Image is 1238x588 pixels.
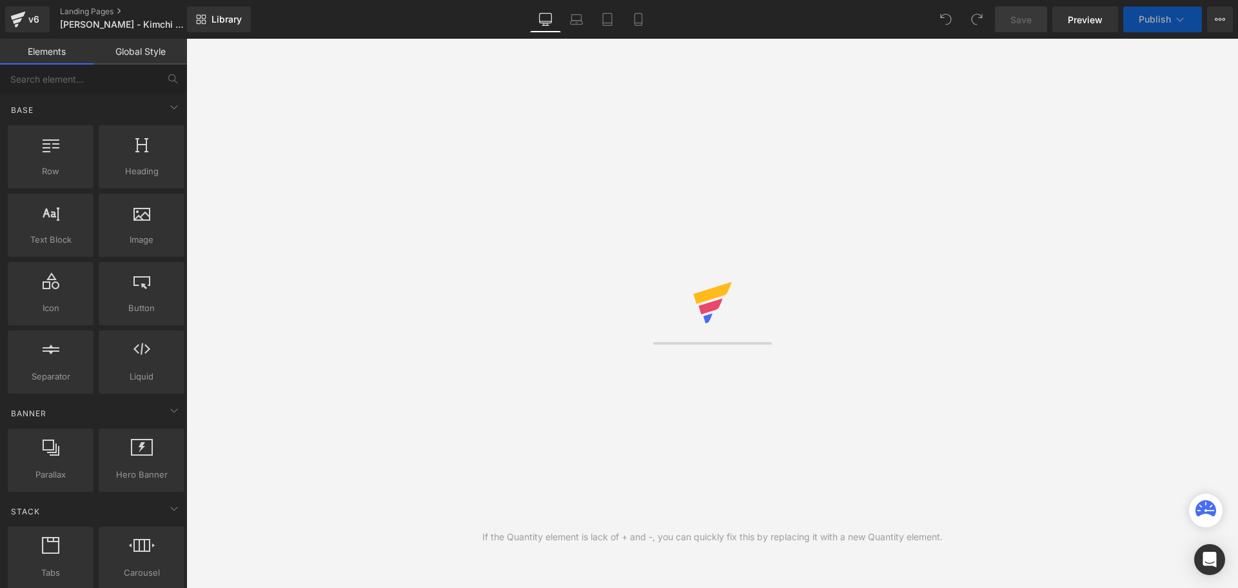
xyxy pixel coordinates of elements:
span: Text Block [12,233,90,247]
span: Stack [10,505,41,518]
span: Tabs [12,566,90,580]
a: Laptop [561,6,592,32]
span: Library [211,14,242,25]
span: Hero Banner [103,468,181,482]
a: Tablet [592,6,623,32]
span: [PERSON_NAME] - Kimchi One Special [60,19,184,30]
span: Banner [10,407,48,420]
a: Desktop [530,6,561,32]
a: Global Style [93,39,187,65]
button: Redo [964,6,990,32]
span: Image [103,233,181,247]
a: Landing Pages [60,6,208,17]
span: Separator [12,370,90,383]
a: Preview [1052,6,1118,32]
a: v6 [5,6,50,32]
a: Mobile [623,6,654,32]
span: Icon [12,301,90,315]
span: Row [12,165,90,178]
div: Open Intercom Messenger [1194,544,1225,575]
div: v6 [26,11,42,28]
span: Parallax [12,468,90,482]
span: Preview [1068,13,1103,26]
span: Button [103,301,181,315]
span: Carousel [103,566,181,580]
span: Heading [103,165,181,178]
a: New Library [187,6,251,32]
span: Liquid [103,370,181,383]
button: Publish [1123,6,1202,32]
span: Publish [1139,14,1171,25]
span: Save [1010,13,1032,26]
button: More [1207,6,1233,32]
div: If the Quantity element is lack of + and -, you can quickly fix this by replacing it with a new Q... [482,530,943,544]
button: Undo [933,6,959,32]
span: Base [10,104,35,116]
